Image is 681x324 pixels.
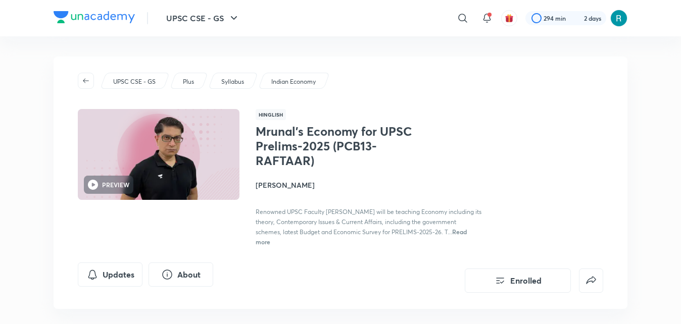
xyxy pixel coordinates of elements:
[78,262,142,287] button: Updates
[610,10,627,27] img: Rishav Bharadwaj
[505,14,514,23] img: avatar
[181,77,196,86] a: Plus
[256,208,481,236] span: Renowned UPSC Faculty [PERSON_NAME] will be teaching Economy including its theory, Contemporary I...
[271,77,316,86] p: Indian Economy
[572,13,582,23] img: streak
[221,77,244,86] p: Syllabus
[256,109,286,120] span: Hinglish
[112,77,158,86] a: UPSC CSE - GS
[220,77,246,86] a: Syllabus
[579,268,603,293] button: false
[183,77,194,86] p: Plus
[270,77,318,86] a: Indian Economy
[54,11,135,26] a: Company Logo
[76,108,241,201] img: Thumbnail
[160,8,246,28] button: UPSC CSE - GS
[256,180,482,190] h4: [PERSON_NAME]
[465,268,571,293] button: Enrolled
[102,180,129,189] h6: PREVIEW
[54,11,135,23] img: Company Logo
[501,10,517,26] button: avatar
[113,77,156,86] p: UPSC CSE - GS
[149,262,213,287] button: About
[256,124,421,168] h1: Mrunal’s Economy for UPSC Prelims-2025 (PCB13-RAFTAAR)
